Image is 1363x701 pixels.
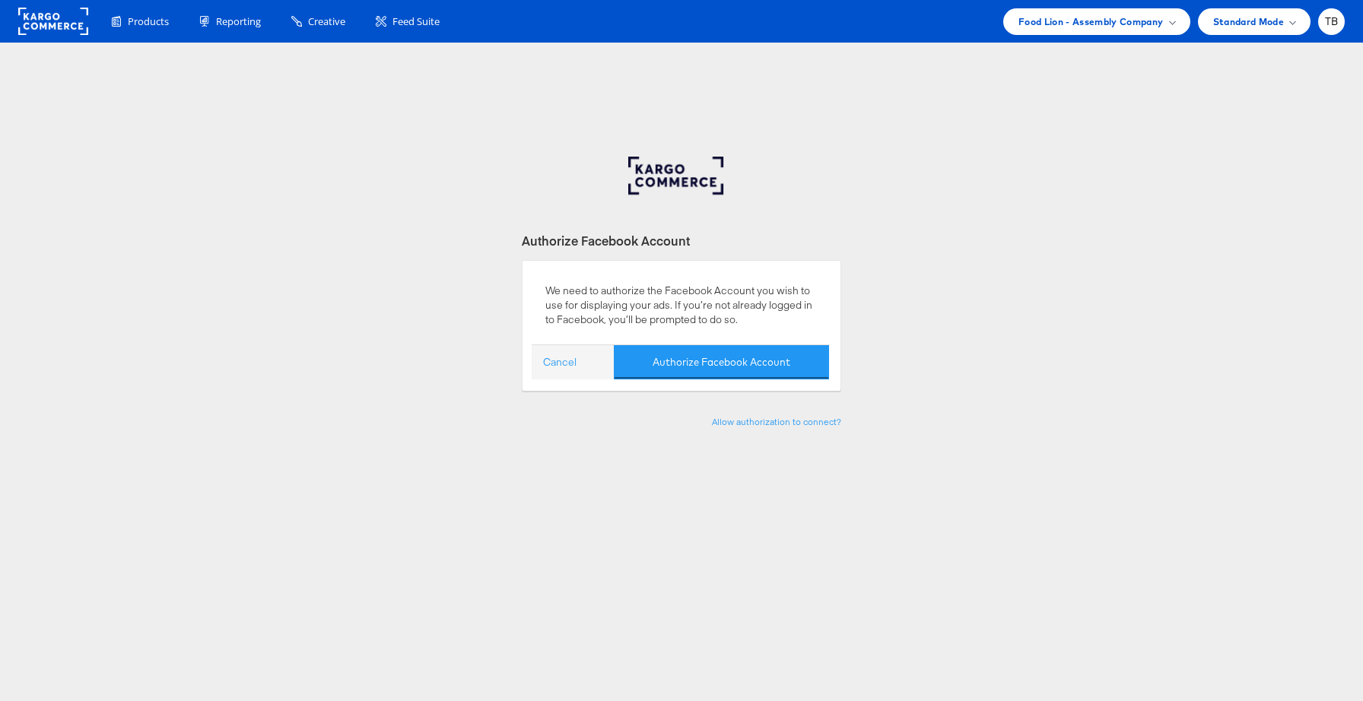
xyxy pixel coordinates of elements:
a: Allow authorization to connect? [712,416,841,427]
span: Food Lion - Assembly Company [1018,14,1164,30]
p: We need to authorize the Facebook Account you wish to use for displaying your ads. If you’re not ... [545,284,818,326]
span: TB [1325,17,1339,27]
span: Products [128,14,169,29]
button: Authorize Facebook Account [614,345,829,379]
a: Cancel [543,355,577,370]
span: Standard Mode [1213,14,1284,30]
div: Authorize Facebook Account [522,232,841,249]
span: Reporting [216,14,261,29]
span: Feed Suite [392,14,440,29]
span: Creative [308,14,345,29]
